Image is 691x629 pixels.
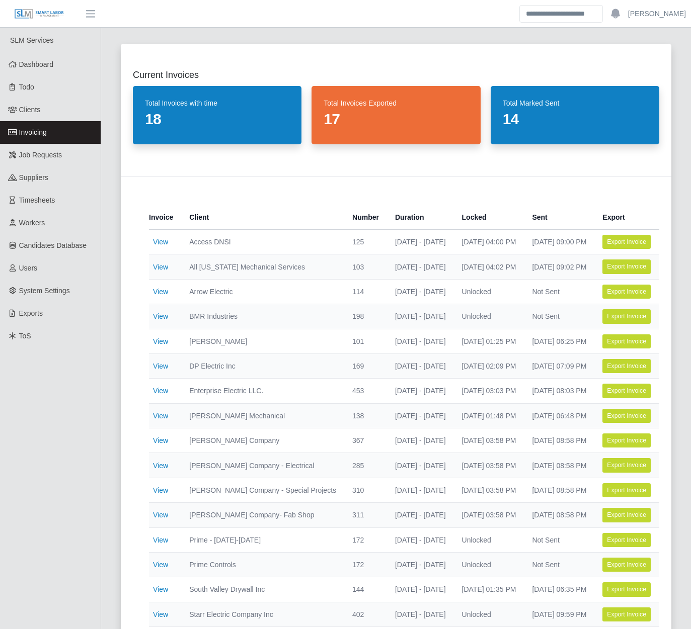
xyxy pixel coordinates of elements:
button: Export Invoice [602,259,651,274]
th: Sent [524,205,594,230]
td: [DATE] - [DATE] [387,428,454,453]
a: View [153,288,168,296]
td: [PERSON_NAME] Company - Special Projects [181,478,344,502]
button: Export Invoice [602,582,651,596]
th: Duration [387,205,454,230]
td: Starr Electric Company Inc [181,602,344,626]
td: [DATE] 08:03 PM [524,379,594,403]
button: Export Invoice [602,384,651,398]
a: [PERSON_NAME] [628,9,686,19]
td: [PERSON_NAME] [181,329,344,353]
h2: Current Invoices [133,68,659,82]
td: Not Sent [524,552,594,577]
span: Candidates Database [19,241,87,249]
td: Access DNSI [181,230,344,254]
td: [DATE] 03:58 PM [454,428,524,453]
td: [DATE] 02:09 PM [454,353,524,378]
td: [DATE] - [DATE] [387,353,454,378]
td: [DATE] 01:35 PM [454,577,524,602]
a: View [153,610,168,618]
td: 367 [344,428,387,453]
td: [DATE] 03:58 PM [454,478,524,502]
button: Export Invoice [602,558,651,572]
td: [DATE] 09:00 PM [524,230,594,254]
td: 285 [344,453,387,478]
td: [DATE] 04:02 PM [454,254,524,279]
td: DP Electric Inc [181,353,344,378]
td: [DATE] - [DATE] [387,577,454,602]
td: 125 [344,230,387,254]
td: 311 [344,503,387,527]
span: Timesheets [19,196,55,204]
td: Unlocked [454,527,524,552]
button: Export Invoice [602,235,651,249]
button: Export Invoice [602,334,651,348]
td: BMR Industries [181,304,344,329]
td: [PERSON_NAME] Company [181,428,344,453]
span: Todo [19,83,34,91]
td: [DATE] - [DATE] [387,478,454,502]
td: [DATE] 09:02 PM [524,254,594,279]
dt: Total Invoices Exported [324,98,468,108]
a: View [153,337,168,345]
button: Export Invoice [602,309,651,323]
td: 402 [344,602,387,626]
td: [DATE] 01:48 PM [454,403,524,428]
td: [DATE] 03:58 PM [454,453,524,478]
td: 138 [344,403,387,428]
button: Export Invoice [602,607,651,621]
td: [DATE] 08:58 PM [524,478,594,502]
dt: Total Marked Sent [503,98,647,108]
td: [DATE] - [DATE] [387,304,454,329]
span: Clients [19,106,41,114]
a: View [153,387,168,395]
td: 310 [344,478,387,502]
th: Number [344,205,387,230]
td: [DATE] 06:35 PM [524,577,594,602]
span: SLM Services [10,36,53,44]
td: [DATE] - [DATE] [387,254,454,279]
a: View [153,412,168,420]
span: Exports [19,309,43,317]
th: Invoice [149,205,181,230]
span: Dashboard [19,60,54,68]
td: Unlocked [454,304,524,329]
td: [DATE] 07:09 PM [524,353,594,378]
dd: 18 [145,110,289,128]
td: 101 [344,329,387,353]
td: [DATE] - [DATE] [387,403,454,428]
th: Client [181,205,344,230]
a: View [153,585,168,593]
td: 169 [344,353,387,378]
dt: Total Invoices with time [145,98,289,108]
td: [DATE] - [DATE] [387,379,454,403]
td: [DATE] 01:25 PM [454,329,524,353]
td: 453 [344,379,387,403]
a: View [153,362,168,370]
a: View [153,536,168,544]
a: View [153,462,168,470]
td: 198 [344,304,387,329]
td: Prime - [DATE]-[DATE] [181,527,344,552]
input: Search [519,5,603,23]
a: View [153,486,168,494]
td: [DATE] 08:58 PM [524,503,594,527]
td: [DATE] - [DATE] [387,329,454,353]
td: Unlocked [454,552,524,577]
a: View [153,238,168,246]
td: 172 [344,527,387,552]
span: Users [19,264,38,272]
td: Enterprise Electric LLC. [181,379,344,403]
a: View [153,436,168,444]
td: [PERSON_NAME] Company - Electrical [181,453,344,478]
td: [DATE] - [DATE] [387,453,454,478]
td: [DATE] - [DATE] [387,602,454,626]
td: All [US_STATE] Mechanical Services [181,254,344,279]
td: [DATE] - [DATE] [387,503,454,527]
td: Arrow Electric [181,279,344,304]
td: [DATE] 08:58 PM [524,453,594,478]
dd: 17 [324,110,468,128]
span: Workers [19,219,45,227]
td: Not Sent [524,279,594,304]
td: 172 [344,552,387,577]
